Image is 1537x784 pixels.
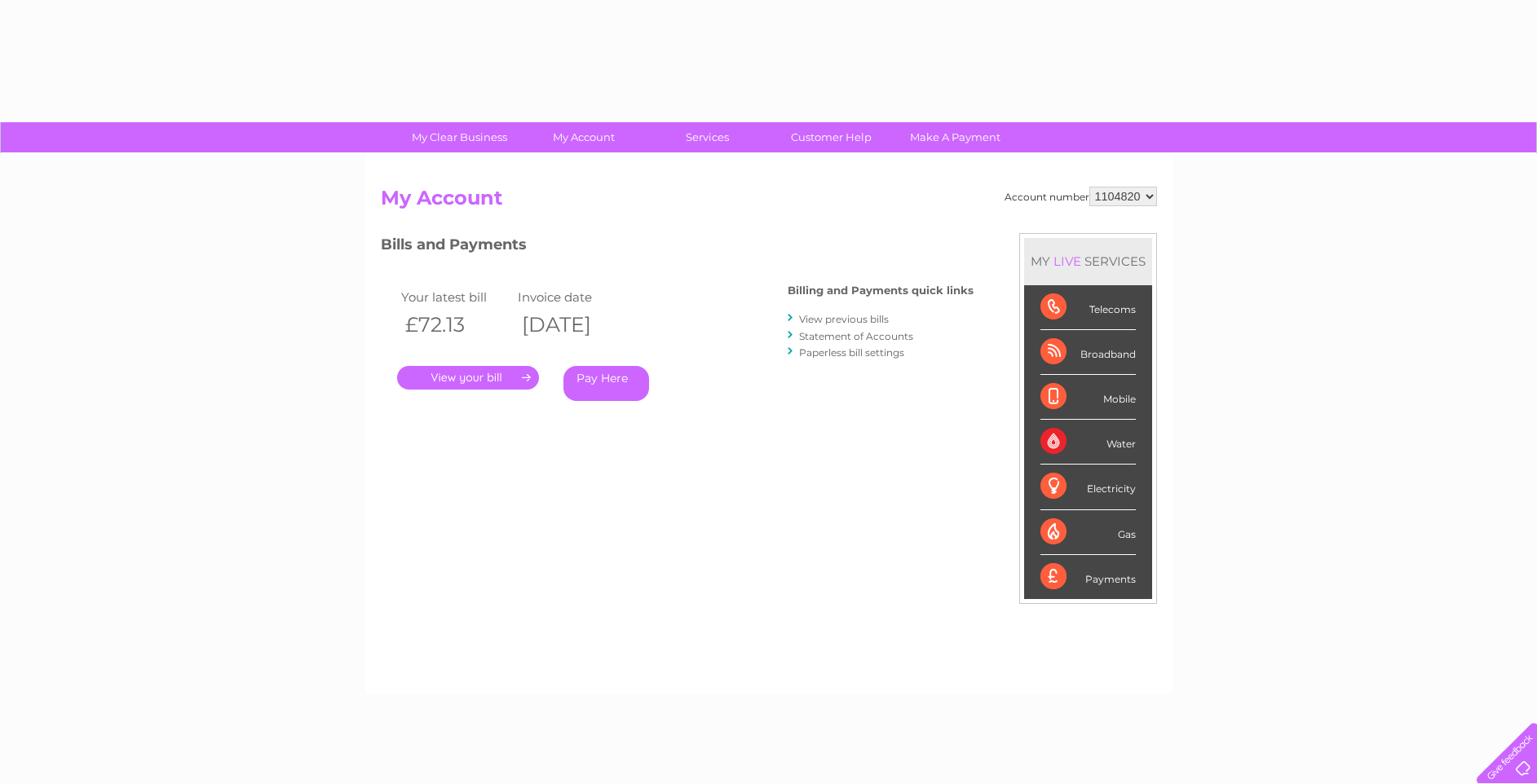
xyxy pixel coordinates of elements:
[640,122,775,152] a: Services
[392,122,527,152] a: My Clear Business
[1024,238,1152,284] div: MY SERVICES
[397,366,539,390] a: .
[1040,330,1136,375] div: Broadband
[1040,420,1136,465] div: Water
[1040,510,1136,555] div: Gas
[1040,555,1136,599] div: Payments
[799,313,889,325] a: View previous bills
[1040,465,1136,509] div: Electricity
[799,346,904,359] a: Paperless bill settings
[788,284,974,297] h4: Billing and Payments quick links
[1050,253,1084,269] div: LIVE
[764,122,899,152] a: Customer Help
[397,308,515,341] th: £72.13
[1040,285,1136,330] div: Telecoms
[1005,187,1157,206] div: Account number
[514,308,631,341] th: [DATE]
[1040,375,1136,420] div: Mobile
[799,330,913,342] a: Statement of Accounts
[381,233,974,262] h3: Bills and Payments
[888,122,1022,152] a: Make A Payment
[563,366,649,401] a: Pay Here
[516,122,651,152] a: My Account
[397,286,515,308] td: Your latest bill
[381,187,1157,218] h2: My Account
[514,286,631,308] td: Invoice date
